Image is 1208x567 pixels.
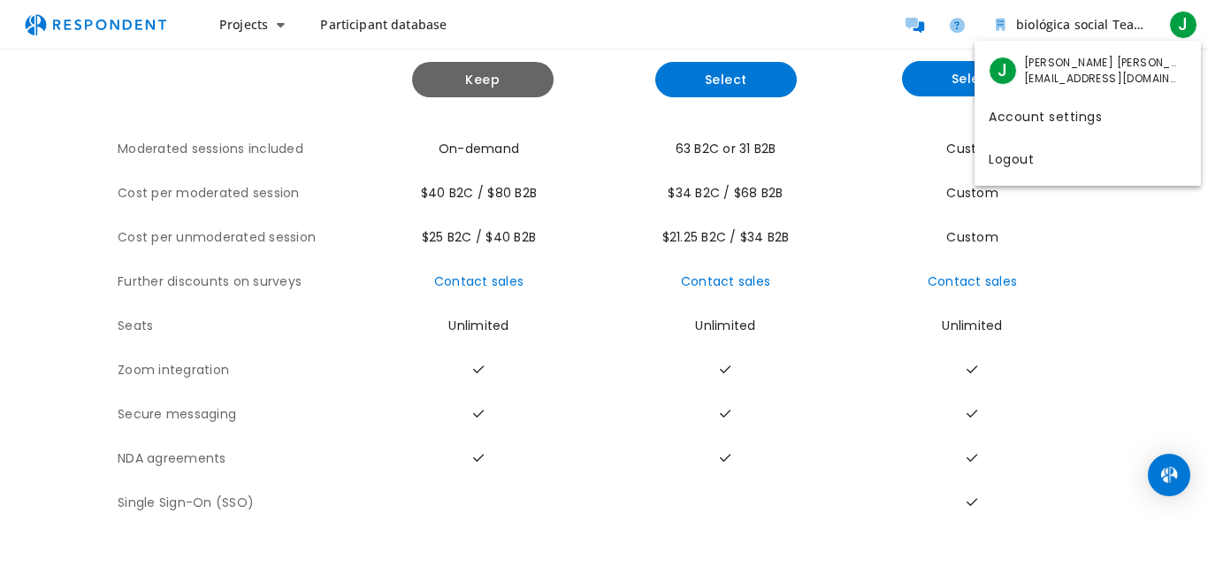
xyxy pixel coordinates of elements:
[1024,55,1179,71] span: [PERSON_NAME] [PERSON_NAME]
[1148,454,1190,496] div: Open Intercom Messenger
[975,94,1201,136] a: Account settings
[1024,71,1179,87] span: [EMAIL_ADDRESS][DOMAIN_NAME]
[975,136,1201,179] a: Logout
[989,57,1017,85] span: J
